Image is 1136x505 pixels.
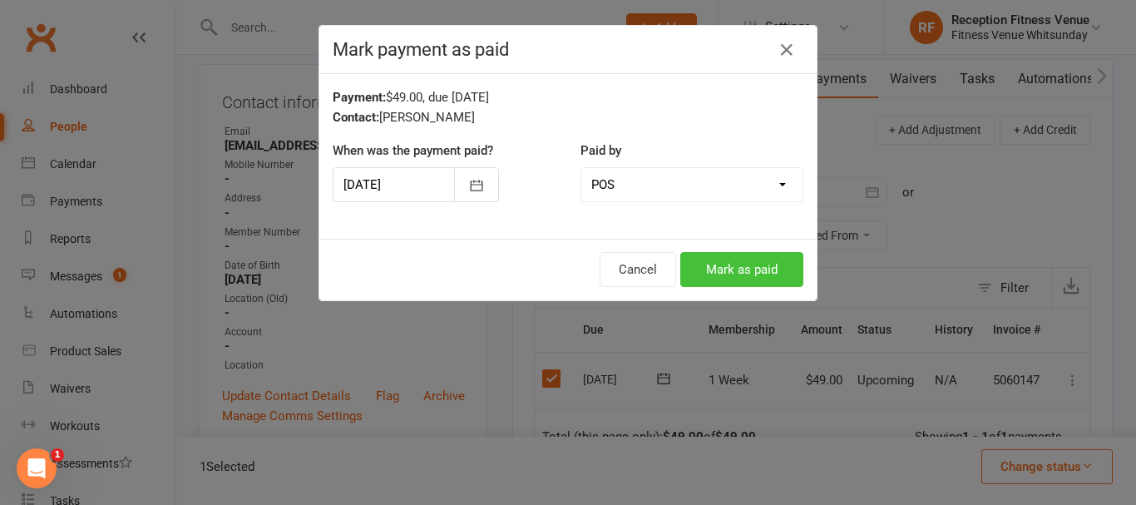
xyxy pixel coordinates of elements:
h4: Mark payment as paid [333,39,803,60]
iframe: Intercom live chat [17,448,57,488]
strong: Contact: [333,110,379,125]
button: Mark as paid [680,252,803,287]
label: Paid by [580,141,621,161]
button: Cancel [600,252,676,287]
span: 1 [51,448,64,462]
div: [PERSON_NAME] [333,107,803,127]
div: $49.00, due [DATE] [333,87,803,107]
label: When was the payment paid? [333,141,493,161]
strong: Payment: [333,90,386,105]
button: Close [773,37,800,63]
